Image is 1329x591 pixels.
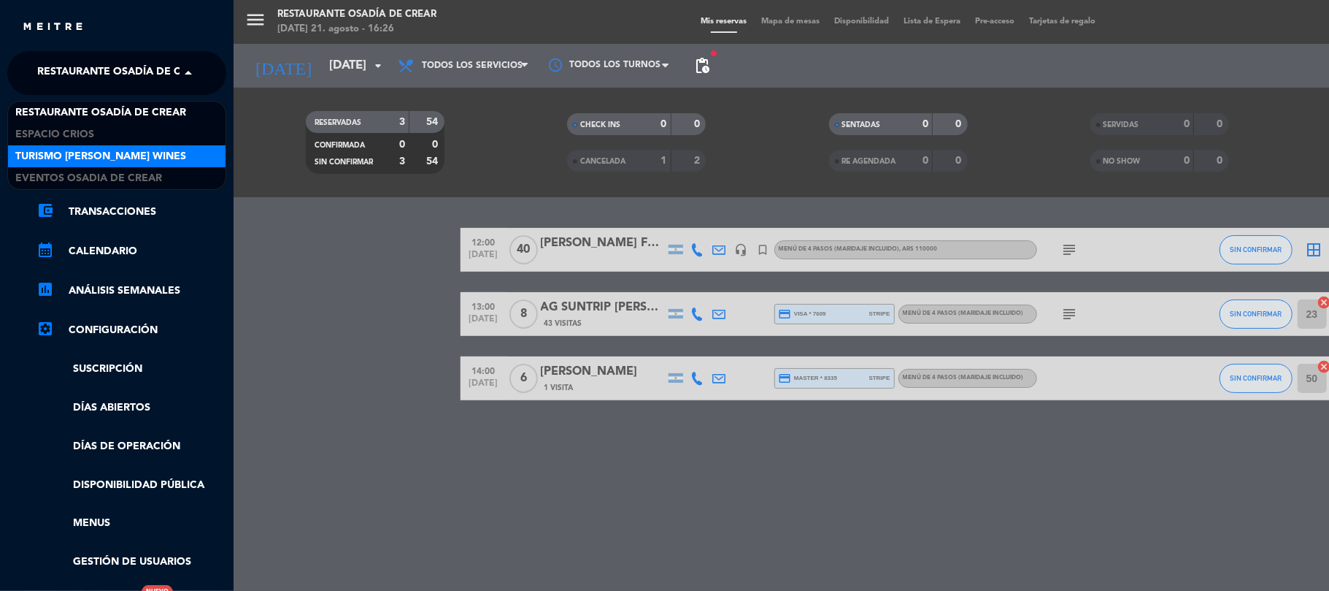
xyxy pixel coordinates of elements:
a: Gestión de usuarios [36,554,226,571]
a: Menus [36,515,226,532]
a: account_balance_walletTransacciones [36,203,226,221]
span: Turismo [PERSON_NAME] Wines [15,148,186,165]
span: fiber_manual_record [709,49,718,58]
a: Configuración [36,321,226,339]
i: calendar_month [36,241,54,259]
img: MEITRE [22,22,84,33]
span: pending_actions [693,57,711,75]
i: assessment [36,281,54,298]
span: Restaurante Osadía de Crear [37,58,208,88]
span: Eventos Osadia de Crear [15,170,162,187]
a: assessmentANÁLISIS SEMANALES [36,282,226,300]
a: Suscripción [36,361,226,378]
i: account_balance_wallet [36,202,54,219]
span: Restaurante Osadía de Crear [15,104,186,121]
span: Espacio Crios [15,126,94,143]
a: calendar_monthCalendario [36,243,226,260]
a: Días abiertos [36,400,226,416]
a: Días de Operación [36,438,226,455]
i: settings_applications [36,320,54,338]
a: Disponibilidad pública [36,477,226,494]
